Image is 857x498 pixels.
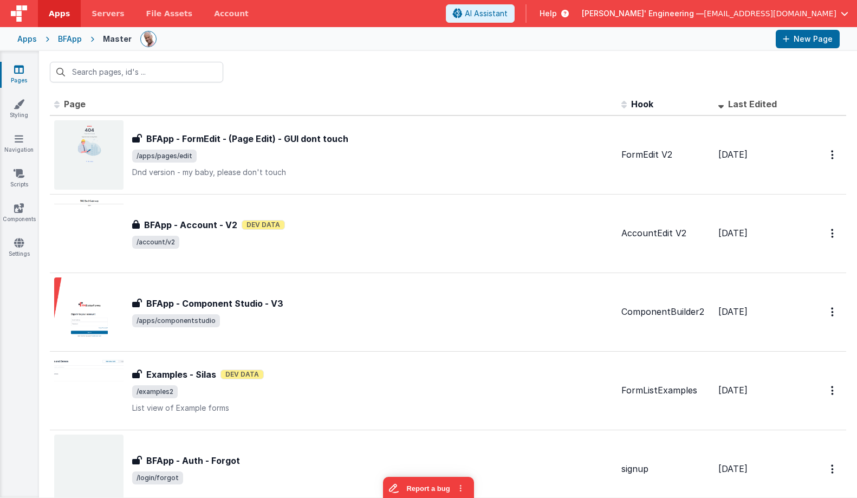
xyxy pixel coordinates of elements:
h3: BFApp - FormEdit - (Page Edit) - GUI dont touch [146,132,348,145]
h3: BFApp - Account - V2 [144,218,237,231]
h3: BFApp - Auth - Forgot [146,454,240,467]
span: /examples2 [132,385,178,398]
h3: Examples - Silas [146,368,216,381]
span: Last Edited [728,99,777,109]
span: Hook [631,99,653,109]
span: Page [64,99,86,109]
button: Options [824,458,842,480]
span: /login/forgot [132,471,183,484]
span: Dev Data [242,220,285,230]
div: FormEdit V2 [621,148,710,161]
span: [EMAIL_ADDRESS][DOMAIN_NAME] [704,8,836,19]
button: Options [824,301,842,323]
div: FormListExamples [621,384,710,397]
span: Apps [49,8,70,19]
div: signup [621,463,710,475]
div: Apps [17,34,37,44]
span: Servers [92,8,124,19]
button: Options [824,144,842,166]
div: AccountEdit V2 [621,227,710,240]
p: Dnd version - my baby, please don't touch [132,167,613,178]
button: [PERSON_NAME]' Engineering — [EMAIL_ADDRESS][DOMAIN_NAME] [582,8,848,19]
span: [DATE] [718,306,748,317]
span: Dev Data [220,370,264,379]
span: [DATE] [718,228,748,238]
span: File Assets [146,8,193,19]
button: AI Assistant [446,4,515,23]
p: List view of Example forms [132,403,613,413]
span: Help [540,8,557,19]
h3: BFApp - Component Studio - V3 [146,297,283,310]
input: Search pages, id's ... [50,62,223,82]
span: [DATE] [718,385,748,396]
span: [PERSON_NAME]' Engineering — [582,8,704,19]
button: Options [824,379,842,402]
button: New Page [776,30,840,48]
span: [DATE] [718,463,748,474]
div: ComponentBuilder2 [621,306,710,318]
img: 11ac31fe5dc3d0eff3fbbbf7b26fa6e1 [141,31,156,47]
span: [DATE] [718,149,748,160]
button: Options [824,222,842,244]
div: BFApp [58,34,82,44]
div: Master [103,34,132,44]
span: AI Assistant [465,8,508,19]
span: /apps/componentstudio [132,314,220,327]
span: /apps/pages/edit [132,150,197,163]
span: /account/v2 [132,236,179,249]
